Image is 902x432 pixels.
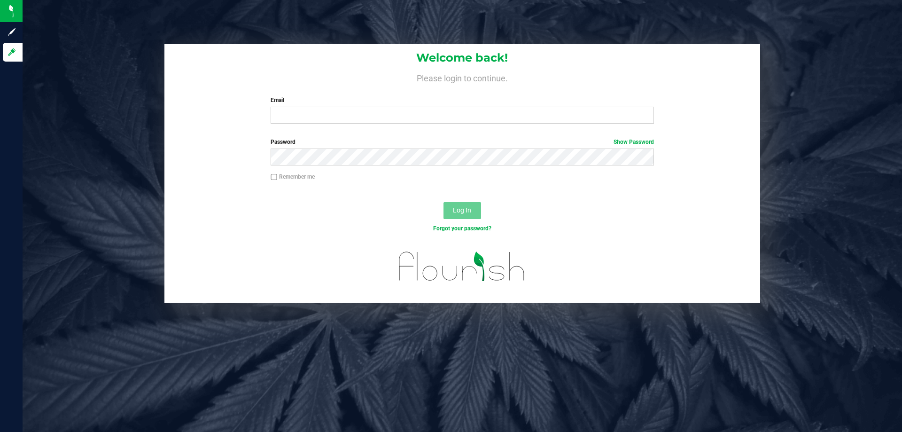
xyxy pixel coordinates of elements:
[271,173,315,181] label: Remember me
[443,202,481,219] button: Log In
[614,139,654,145] a: Show Password
[7,27,16,37] inline-svg: Sign up
[164,71,760,83] h4: Please login to continue.
[164,52,760,64] h1: Welcome back!
[271,96,653,104] label: Email
[433,225,491,232] a: Forgot your password?
[388,243,537,291] img: flourish_logo.svg
[271,174,277,181] input: Remember me
[7,47,16,57] inline-svg: Log in
[271,139,295,145] span: Password
[453,206,471,214] span: Log In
